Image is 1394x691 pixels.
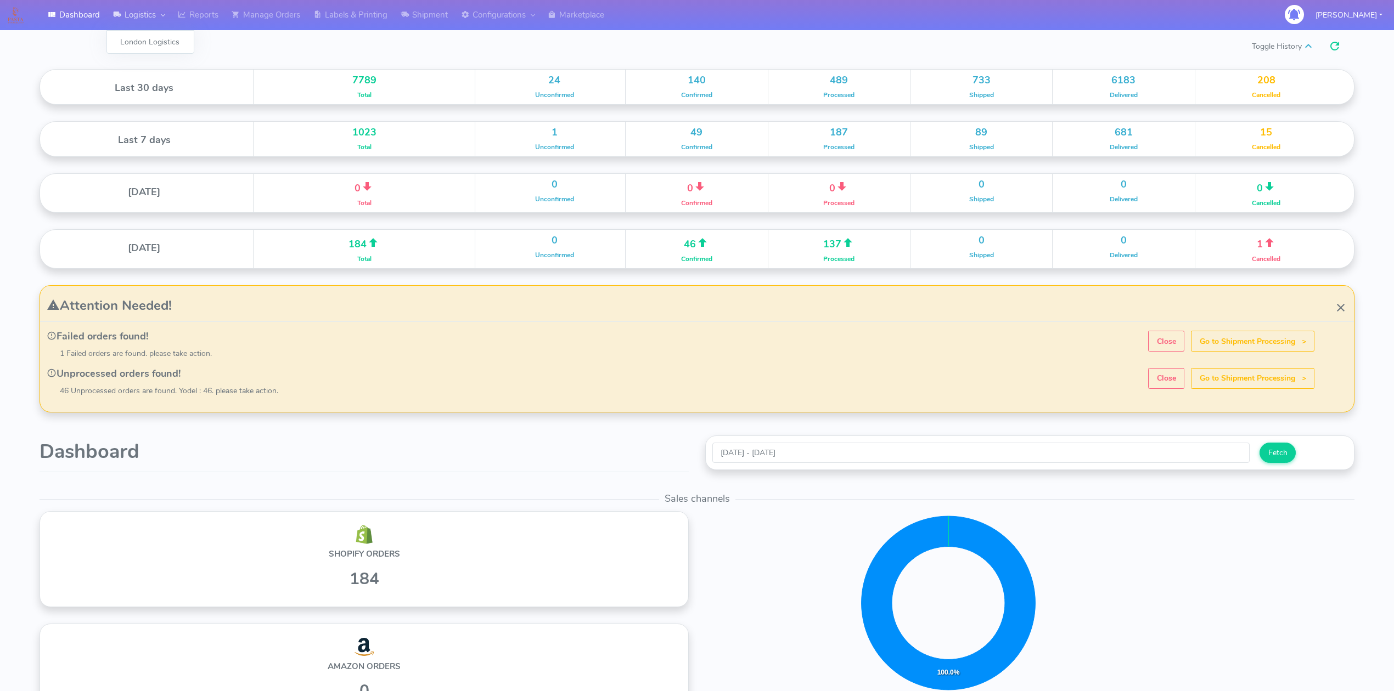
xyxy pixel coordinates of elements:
[1307,4,1391,26] button: [PERSON_NAME]
[1061,144,1186,151] h6: Delivered
[777,75,902,86] h4: 489
[1157,336,1176,347] strong: Close
[919,196,1044,203] h6: Shipped
[262,256,466,263] h6: Total
[777,144,902,151] h6: Processed
[777,127,902,138] h4: 187
[262,200,466,207] h6: Total
[1061,252,1186,259] h6: Delivered
[43,243,245,254] h4: [DATE]
[1061,92,1186,99] h6: Delivered
[1204,144,1329,151] h6: Cancelled
[60,385,1354,397] p: 46 Unprocessed orders are found. Yodel : 46. please take action.
[777,256,902,263] h6: Processed
[492,196,617,203] h6: Unconfirmed
[919,144,1044,151] h6: Shipped
[492,252,617,259] h6: Unconfirmed
[492,235,617,246] h4: 0
[919,75,1044,86] h4: 733
[919,179,1044,190] h4: 0
[1204,75,1329,86] h4: 208
[634,235,759,250] h4: 46
[777,179,902,194] h4: 0
[634,200,759,207] h6: Confirmed
[1252,36,1354,56] span: Toggle History
[1260,443,1296,463] button: Fetch
[777,92,902,99] h6: Processed
[492,179,617,190] h4: 0
[107,33,194,51] a: London Logistics
[262,127,466,138] h4: 1023
[1191,368,1314,388] button: Go to Shipment Processing >
[47,298,1354,313] h3: Attention Needed!
[40,441,689,463] h1: Dashboard
[919,92,1044,99] h6: Shipped
[60,550,668,559] h5: SHOPIFY ORDERS
[634,127,759,138] h4: 49
[634,75,759,86] h4: 140
[634,256,759,263] h6: Confirmed
[262,235,466,250] h4: 184
[1204,235,1329,250] h4: 1
[47,331,1354,342] h4: Failed orders found!
[43,83,245,94] h4: Last 30 days
[1204,179,1329,194] h4: 0
[355,525,374,544] img: shopify
[1148,368,1184,388] button: Close
[1148,331,1184,351] button: Close
[919,127,1044,138] h4: 89
[634,179,759,194] h4: 0
[659,492,735,505] span: Sales channels
[492,75,617,86] h4: 24
[492,92,617,99] h6: Unconfirmed
[47,368,1354,380] h4: Unprocessed orders found!
[492,127,617,138] h4: 1
[60,348,1354,359] p: 1 Failed orders are found. please take action.
[712,443,1250,463] input: Pick the Date Range
[43,187,245,198] h4: [DATE]
[1204,200,1329,207] h6: Cancelled
[262,92,466,99] h6: Total
[262,179,466,194] h4: 0
[634,92,759,99] h6: Confirmed
[1061,235,1186,246] h4: 0
[262,144,466,151] h6: Total
[1204,92,1329,99] h6: Cancelled
[1061,179,1186,190] h4: 0
[1157,373,1176,383] strong: Close
[1191,331,1314,351] button: Go to Shipment Processing >
[43,135,245,146] h4: Last 7 days
[919,252,1044,259] h6: Shipped
[634,144,759,151] h6: Confirmed
[262,75,466,86] h4: 7789
[1200,336,1306,347] strong: Go to Shipment Processing >
[60,662,668,671] h5: AMAZON ORDERS
[1200,373,1306,383] strong: Go to Shipment Processing >
[1061,196,1186,203] h6: Delivered
[777,200,902,207] h6: Processed
[1061,75,1186,86] h4: 6183
[777,235,902,250] h4: 137
[60,570,668,588] h2: 184
[1061,127,1186,138] h4: 681
[355,637,374,656] img: shopify
[492,144,617,151] h6: Unconfirmed
[919,235,1044,246] h4: 0
[1204,127,1329,138] h4: 15
[1204,256,1329,263] h6: Cancelled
